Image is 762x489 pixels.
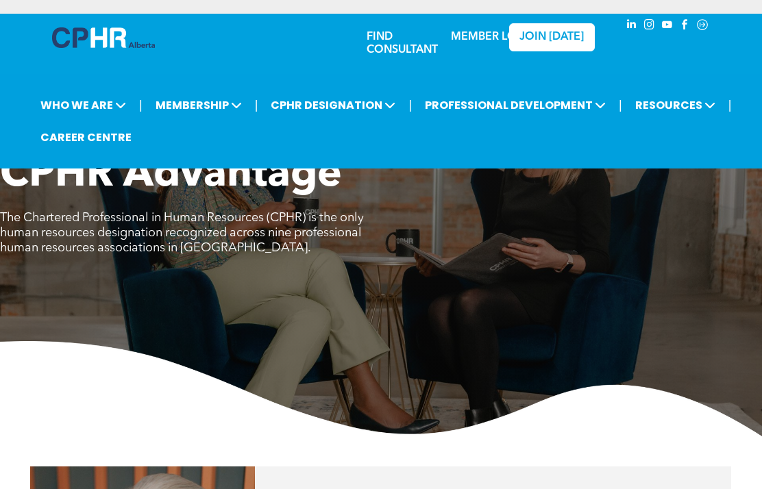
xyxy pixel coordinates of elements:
[421,92,610,118] span: PROFESSIONAL DEVELOPMENT
[367,32,438,55] a: FIND CONSULTANT
[728,91,732,119] li: |
[519,31,584,44] span: JOIN [DATE]
[36,125,136,150] a: CAREER CENTRE
[408,91,412,119] li: |
[139,91,143,119] li: |
[624,17,639,36] a: linkedin
[36,92,130,118] span: WHO WE ARE
[451,32,537,42] a: MEMBER LOGIN
[677,17,692,36] a: facebook
[151,92,246,118] span: MEMBERSHIP
[619,91,622,119] li: |
[509,23,595,51] a: JOIN [DATE]
[52,27,155,48] img: A blue and white logo for cp alberta
[695,17,710,36] a: Social network
[255,91,258,119] li: |
[267,92,400,118] span: CPHR DESIGNATION
[641,17,656,36] a: instagram
[659,17,674,36] a: youtube
[631,92,720,118] span: RESOURCES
